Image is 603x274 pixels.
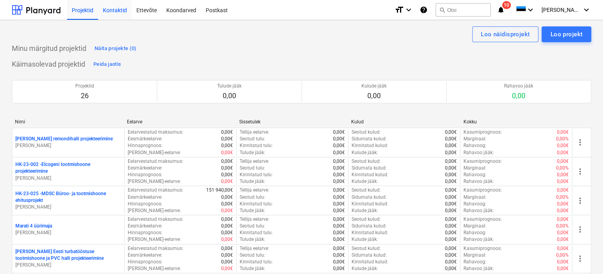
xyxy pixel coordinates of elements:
p: Eelarvestatud maksumus : [128,158,183,165]
p: Sidumata kulud : [352,165,387,171]
p: 0,00€ [333,165,345,171]
p: 0,00€ [445,265,457,272]
p: 0,00€ [445,129,457,136]
p: [PERSON_NAME]-eelarve : [128,207,181,214]
p: 0,00€ [333,171,345,178]
p: 0,00€ [221,129,233,136]
p: Sidumata kulud : [352,223,387,229]
p: Rahavoo jääk : [463,265,494,272]
div: Sissetulek [239,119,345,125]
p: Tulude jääk : [240,207,265,214]
p: Eesmärkeelarve : [128,252,162,259]
p: 0,00€ [221,216,233,223]
i: keyboard_arrow_down [404,5,413,15]
p: 0,00€ [333,207,345,214]
p: 0,00€ [557,187,569,194]
p: 0,00€ [333,216,345,223]
p: 0,00€ [333,265,345,272]
p: 0,00€ [445,171,457,178]
p: 0,00€ [221,259,233,265]
p: Kinnitatud tulu : [240,142,273,149]
p: 0,00€ [221,252,233,259]
p: Tellija eelarve : [240,129,269,136]
p: 0,00% [556,223,569,229]
div: Näita projekte (0) [95,44,137,53]
p: Rahavoog : [463,229,486,236]
p: [PERSON_NAME] Eesti turbatööstuse tootmishoone ja PVC halli projekteerimine [15,248,121,262]
p: Kinnitatud tulu : [240,201,273,207]
p: Eelarvestatud maksumus : [128,216,183,223]
p: Kasumiprognoos : [463,158,502,165]
p: Seotud kulud : [352,158,381,165]
p: [PERSON_NAME] [15,204,121,211]
p: 0,00€ [221,194,233,201]
p: Hinnaprognoos : [128,142,162,149]
p: Hinnaprognoos : [128,171,162,178]
i: keyboard_arrow_down [526,5,535,15]
p: 0,00€ [221,171,233,178]
p: 0,00€ [333,178,345,185]
p: 0,00€ [221,265,233,272]
p: 0,00€ [445,136,457,142]
p: Sidumata kulud : [352,194,387,201]
i: keyboard_arrow_down [582,5,591,15]
p: 0,00€ [445,149,457,156]
p: 0,00€ [445,252,457,259]
p: 0,00€ [333,201,345,207]
p: 0,00€ [221,178,233,185]
div: Nimi [15,119,121,125]
p: 0,00€ [333,236,345,243]
p: Kinnitatud kulud : [352,229,388,236]
p: 0,00€ [221,207,233,214]
p: 0,00€ [333,149,345,156]
p: 0,00€ [445,158,457,165]
p: 0,00€ [333,229,345,236]
p: Kasumiprognoos : [463,216,502,223]
p: 0,00 [361,91,387,101]
p: Hinnaprognoos : [128,229,162,236]
p: 0,00€ [333,223,345,229]
p: 0,00€ [557,142,569,149]
p: Rahavoo jääk : [463,178,494,185]
p: Seotud tulu : [240,252,265,259]
div: HK-23-025 -MDSC Büroo- ja tootmishoone ehitusprojekt[PERSON_NAME] [15,190,121,211]
p: 0,00 [504,91,533,101]
p: Marginaal : [463,165,486,171]
p: Rahavoog : [463,142,486,149]
p: [PERSON_NAME]-eelarve : [128,149,181,156]
p: Kinnitatud tulu : [240,229,273,236]
p: 0,00€ [221,142,233,149]
p: Rahavoog : [463,201,486,207]
p: Eelarvestatud maksumus : [128,245,183,252]
p: 0,00€ [557,236,569,243]
div: Eelarve [127,119,233,125]
p: 0,00€ [557,216,569,223]
p: HK-23-002 - Elcogeni tootmishoone projekteerimine [15,161,121,175]
p: [PERSON_NAME] [15,175,121,182]
p: 0,00€ [557,178,569,185]
p: 0,00€ [557,158,569,165]
p: [PERSON_NAME]-eelarve : [128,178,181,185]
p: 0,00% [556,136,569,142]
p: Tulude jääk : [240,149,265,156]
p: [PERSON_NAME]-eelarve : [128,265,181,272]
p: 0,00€ [445,187,457,194]
p: Tellija eelarve : [240,245,269,252]
p: 0,00€ [445,223,457,229]
p: Seotud kulud : [352,245,381,252]
p: Tulude jääk : [240,236,265,243]
p: Hinnaprognoos : [128,259,162,265]
p: Eesmärkeelarve : [128,136,162,142]
div: HK-23-002 -Elcogeni tootmishoone projekteerimine[PERSON_NAME] [15,161,121,181]
p: 0,00€ [445,207,457,214]
p: 0,00€ [221,245,233,252]
p: Eesmärkeelarve : [128,194,162,201]
p: Kasumiprognoos : [463,187,502,194]
div: Kulud [351,119,457,125]
p: 0,00 [217,91,242,101]
p: [PERSON_NAME] [15,142,121,149]
i: Abikeskus [420,5,428,15]
p: 0,00€ [445,194,457,201]
p: Kasumiprognoos : [463,129,502,136]
p: Rahavoog : [463,171,486,178]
